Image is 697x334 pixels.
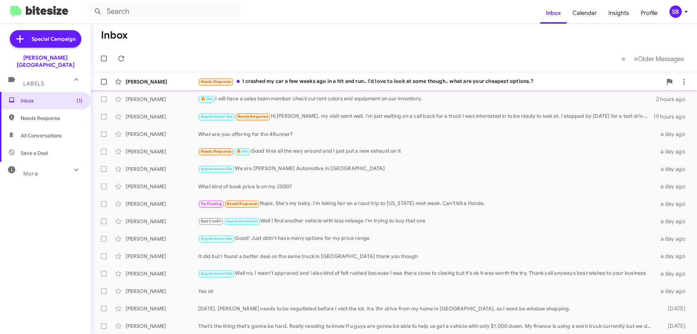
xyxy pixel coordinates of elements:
[603,3,635,24] a: Insights
[126,78,198,85] div: [PERSON_NAME]
[126,322,198,330] div: [PERSON_NAME]
[656,200,691,208] div: a day ago
[198,165,656,173] div: We are [PERSON_NAME] Automotive in [GEOGRAPHIC_DATA]
[126,165,198,173] div: [PERSON_NAME]
[126,148,198,155] div: [PERSON_NAME]
[198,147,656,156] div: Good tires all the way around and I just put a new exhaust on it
[656,165,691,173] div: a day ago
[656,270,691,277] div: a day ago
[126,253,198,260] div: [PERSON_NAME]
[23,80,44,87] span: Labels
[653,113,691,120] div: 19 hours ago
[10,30,81,48] a: Special Campaign
[237,114,268,119] span: Needs Response
[198,217,656,225] div: Well I find another vehicle with less mileage I'm trying to buy that one
[77,97,82,104] span: (1)
[656,96,691,103] div: 2 hours ago
[656,235,691,242] div: a day ago
[198,234,656,243] div: Good! Just didn't have many options for my price range
[126,305,198,312] div: [PERSON_NAME]
[201,97,213,101] span: 🔥 Hot
[656,130,691,138] div: a day ago
[638,55,684,63] span: Older Messages
[540,3,567,24] a: Inbox
[21,132,62,139] span: All Conversations
[126,96,198,103] div: [PERSON_NAME]
[198,269,656,278] div: Well no. I wasn't approved and i also kind of felt rushed because I was there close to closing bu...
[21,114,82,122] span: Needs Response
[617,51,630,66] button: Previous
[656,148,691,155] div: a day ago
[201,201,222,206] span: Try Pausing
[629,51,688,66] button: Next
[198,322,656,330] div: That's the thing that's gonna be hard. Really needing to know if u guys are gonna be able to help...
[617,51,688,66] nav: Page navigation example
[201,236,233,241] span: Appointment Set
[227,201,257,206] span: Needs Response
[126,113,198,120] div: [PERSON_NAME]
[656,322,691,330] div: [DATE]
[634,54,638,63] span: »
[126,200,198,208] div: [PERSON_NAME]
[126,270,198,277] div: [PERSON_NAME]
[656,287,691,295] div: a day ago
[236,149,249,154] span: 🔥 Hot
[198,130,656,138] div: What are you offering for the 4Runner?
[126,287,198,295] div: [PERSON_NAME]
[32,35,76,43] span: Special Campaign
[126,183,198,190] div: [PERSON_NAME]
[635,3,663,24] a: Profile
[201,79,232,84] span: Needs Response
[198,95,656,103] div: I will have a sales team member check current colors and equipment on our inventory.
[201,114,233,119] span: Appointment Set
[198,200,656,208] div: Nope. She's my baby. I'm taking her on a road trip to [US_STATE] next week. Can't kill a Honda.
[126,218,198,225] div: [PERSON_NAME]
[126,235,198,242] div: [PERSON_NAME]
[88,3,240,20] input: Search
[663,5,689,18] button: SB
[201,166,233,171] span: Appointment Set
[198,287,656,295] div: Yes sir
[198,183,656,190] div: What kind of book price is on my 2500?
[656,305,691,312] div: [DATE]
[101,29,128,41] h1: Inbox
[567,3,603,24] a: Calendar
[669,5,682,18] div: SB
[23,170,38,177] span: More
[201,271,233,276] span: Appointment Set
[656,218,691,225] div: a day ago
[198,253,656,260] div: It did but I found a better deal on the same truck in [GEOGRAPHIC_DATA] thank you though
[198,305,656,312] div: [DATE]. [PERSON_NAME] needs to be negotiated before I visit the lot. It a 3hr drive from my home ...
[656,253,691,260] div: a day ago
[21,97,82,104] span: Inbox
[21,149,48,157] span: Save a Deal
[621,54,625,63] span: «
[226,219,258,224] span: Appointment Set
[656,183,691,190] div: a day ago
[126,130,198,138] div: [PERSON_NAME]
[198,77,662,86] div: I crashed my car a few weeks ago in a hit and run.. I'd love to look at some though.. what are yo...
[198,112,653,121] div: Hi [PERSON_NAME], my visit went well, I'm just waiting on a call back for a truck I was intereste...
[201,219,221,224] span: Bad Credit
[201,149,232,154] span: Needs Response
